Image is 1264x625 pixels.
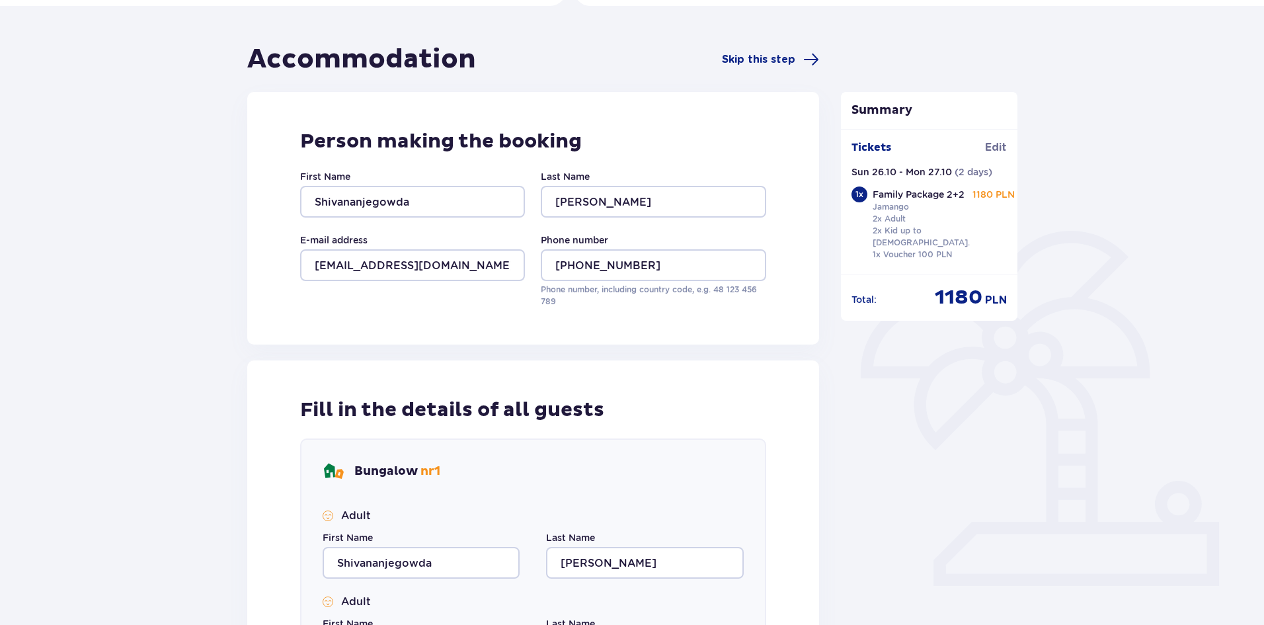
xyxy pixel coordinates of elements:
span: Edit [985,140,1007,155]
input: Last Name [541,186,766,218]
input: First Name [300,186,525,218]
p: ( 2 days ) [955,165,992,179]
p: Phone number, including country code, e.g. 48 ​123 ​456 ​789 [541,284,766,308]
p: Sun 26.10 - Mon 27.10 [851,165,952,179]
a: Skip this step [722,52,819,67]
p: 2x Adult 2x Kid up to [DEMOGRAPHIC_DATA]. 1x Voucher 100 PLN [873,213,971,261]
p: Adult [341,509,371,523]
img: Smile Icon [323,511,333,521]
img: bungalows Icon [323,461,344,482]
p: 1180 PLN [972,188,1015,201]
label: E-mail address [300,233,368,247]
input: Phone number [541,249,766,281]
p: Summary [841,103,1018,118]
label: First Name [323,531,373,544]
span: 1180 [935,285,982,310]
input: Last Name [546,547,743,579]
img: Smile Icon [323,597,333,607]
p: Adult [341,595,371,609]
label: Phone number [541,233,608,247]
label: Last Name [546,531,595,544]
p: Jamango [873,201,909,213]
span: nr 1 [420,464,440,479]
p: Bungalow [354,464,440,479]
h1: Accommodation [247,43,476,76]
label: First Name [300,170,350,183]
p: Family Package 2+2 [873,188,965,201]
p: Person making the booking [300,129,766,154]
span: Skip this step [722,52,795,67]
span: PLN [985,293,1007,308]
input: E-mail address [300,249,525,281]
label: Last Name [541,170,590,183]
div: 1 x [851,187,867,202]
p: Tickets [851,140,891,155]
p: Fill in the details of all guests [300,397,604,423]
p: Total : [851,293,877,306]
input: First Name [323,547,520,579]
